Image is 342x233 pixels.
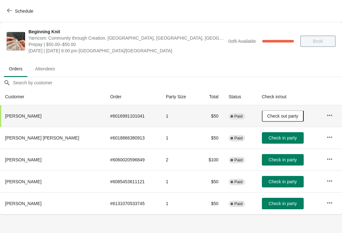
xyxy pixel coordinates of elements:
span: Beginning Knit [28,29,225,35]
span: Attendees [30,63,60,74]
td: 1 [161,171,199,192]
td: $50 [199,127,224,149]
td: # 6018866380913 [105,127,161,149]
td: 1 [161,192,199,214]
span: Check in party [269,201,297,206]
button: Check in party [262,198,304,209]
button: Check out party [262,110,304,122]
img: Beginning Knit [7,32,25,50]
span: Paid [234,114,243,119]
span: Prepay | $50.00–$50.00 [28,41,225,48]
span: Check out party [267,113,298,119]
th: Total [199,88,224,105]
th: Party Size [161,88,199,105]
td: 1 [161,105,199,127]
span: Paid [234,158,243,163]
span: [PERSON_NAME] [5,201,41,206]
span: [PERSON_NAME] [5,157,41,162]
button: Schedule [3,5,38,17]
td: # 6085453611121 [105,171,161,192]
span: Orders [4,63,28,74]
span: [DATE] | [DATE] 6:00 pm [GEOGRAPHIC_DATA]/[GEOGRAPHIC_DATA] [28,48,225,54]
td: # 6131070533745 [105,192,161,214]
span: 0 of 6 Available [228,39,256,44]
span: [PERSON_NAME] [5,179,41,184]
td: $50 [199,105,224,127]
span: [PERSON_NAME] [5,113,41,119]
span: Yarncom: Community through Creation, [GEOGRAPHIC_DATA], [GEOGRAPHIC_DATA], [GEOGRAPHIC_DATA] [28,35,225,41]
input: Search by customer [13,77,342,88]
button: Check in party [262,176,304,187]
button: Check in party [262,132,304,144]
td: $100 [199,149,224,171]
span: Paid [234,136,243,141]
span: Paid [234,179,243,184]
td: $50 [199,171,224,192]
th: Status [224,88,257,105]
td: $50 [199,192,224,214]
th: Order [105,88,161,105]
span: Check in party [269,179,297,184]
td: 2 [161,149,199,171]
td: # 6016991101041 [105,105,161,127]
td: # 6060020596849 [105,149,161,171]
th: Check in/out [257,88,321,105]
span: Paid [234,201,243,206]
span: [PERSON_NAME] [PERSON_NAME] [5,135,79,140]
td: 1 [161,127,199,149]
button: Check in party [262,154,304,165]
span: Schedule [15,9,33,14]
span: Check in party [269,135,297,140]
span: Check in party [269,157,297,162]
